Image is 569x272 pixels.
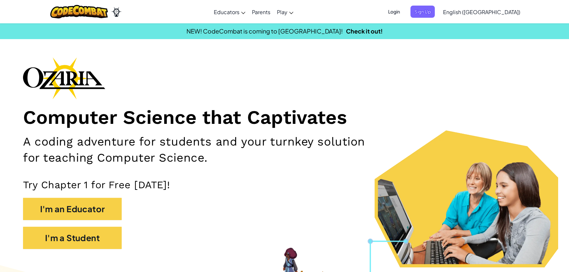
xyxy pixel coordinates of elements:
span: English ([GEOGRAPHIC_DATA]) [443,9,520,15]
img: Ozaria branding logo [23,57,105,99]
span: Play [277,9,287,15]
a: Educators [210,3,249,21]
button: I'm an Educator [23,198,122,220]
a: Play [274,3,297,21]
img: Ozaria [111,7,122,17]
button: I'm a Student [23,227,122,249]
button: Sign Up [410,6,435,18]
button: Login [384,6,404,18]
a: Parents [249,3,274,21]
span: Educators [214,9,239,15]
h1: Computer Science that Captivates [23,106,546,129]
span: NEW! CodeCombat is coming to [GEOGRAPHIC_DATA]! [186,27,343,35]
a: English ([GEOGRAPHIC_DATA]) [440,3,524,21]
a: Check it out! [346,27,383,35]
p: Try Chapter 1 for Free [DATE]! [23,179,546,191]
h2: A coding adventure for students and your turnkey solution for teaching Computer Science. [23,134,373,165]
img: CodeCombat logo [50,5,108,18]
